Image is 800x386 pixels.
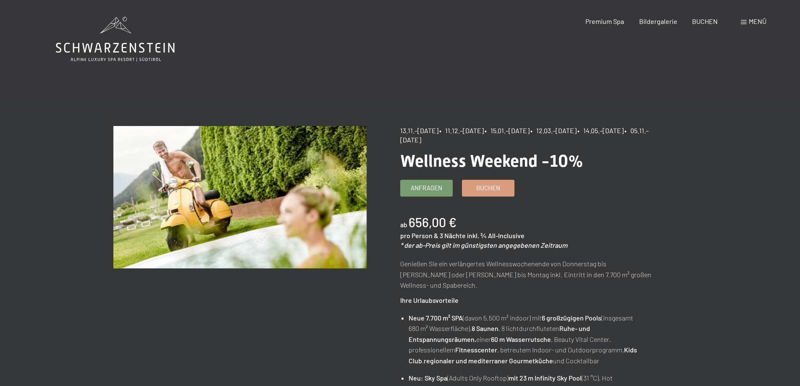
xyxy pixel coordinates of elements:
[400,126,438,134] span: 13.11.–[DATE]
[485,126,530,134] span: • 15.01.–[DATE]
[585,17,624,25] a: Premium Spa
[462,180,514,196] a: Buchen
[577,126,624,134] span: • 14.05.–[DATE]
[400,151,583,171] span: Wellness Weekend -10%
[509,374,582,382] strong: mit 23 m Infinity Sky Pool
[400,258,653,291] p: Genießen Sie ein verlängertes Wellnesswochenende von Donnerstag bis [PERSON_NAME] oder [PERSON_NA...
[639,17,677,25] a: Bildergalerie
[400,241,567,249] em: * der ab-Preis gilt im günstigsten angegebenen Zeitraum
[749,17,766,25] span: Menü
[400,221,407,228] span: ab
[424,357,553,365] strong: regionaler und mediterraner Gourmetküche
[400,296,459,304] strong: Ihre Urlaubsvorteile
[401,180,452,196] a: Anfragen
[542,314,601,322] strong: 6 großzügigen Pools
[455,346,497,354] strong: Fitnesscenter
[409,374,447,382] strong: Neu: Sky Spa
[467,231,525,239] span: inkl. ¾ All-Inclusive
[440,231,466,239] span: 3 Nächte
[113,126,367,268] img: Weekend Benessere -10%
[530,126,577,134] span: • 12.03.–[DATE]
[409,346,637,365] strong: Kids Club
[692,17,718,25] a: BUCHEN
[409,312,653,366] li: (davon 5.500 m² indoor) mit (insgesamt 680 m² Wasserfläche), , 8 lichtdurchfluteten einer , Beaut...
[411,184,442,192] span: Anfragen
[409,324,590,343] strong: Ruhe- und Entspannungsräumen,
[476,184,500,192] span: Buchen
[439,126,484,134] span: • 11.12.–[DATE]
[491,335,551,343] strong: 60 m Wasserrutsche
[409,215,456,230] b: 656,00 €
[472,324,498,332] strong: 8 Saunen
[400,231,438,239] span: pro Person &
[409,314,463,322] strong: Neue 7.700 m² SPA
